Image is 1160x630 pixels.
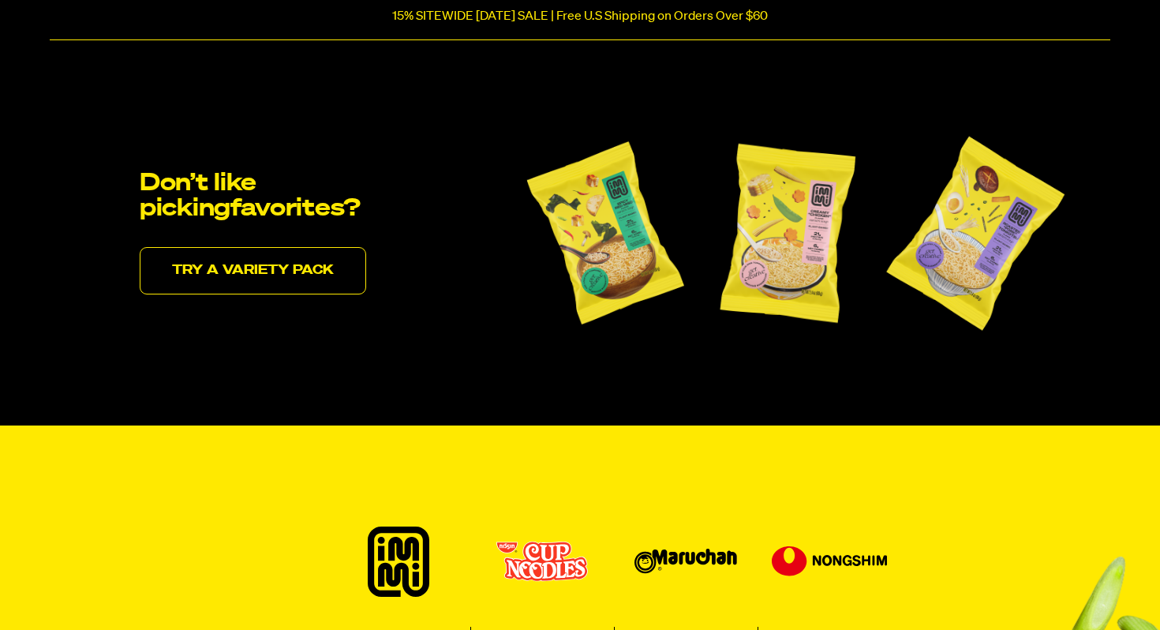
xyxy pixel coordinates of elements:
[772,546,887,576] img: Nongshim
[496,541,588,582] img: Cup Noodles
[140,171,392,222] h2: Don’t like picking favorites?
[880,122,1071,343] img: immi Roasted Pork Tonkotsu
[368,527,429,598] img: immi
[140,247,366,294] a: Try a variety pack
[708,117,867,338] img: immi Creamy Chicken
[634,549,737,574] img: Maruchan
[392,9,768,24] p: 15% SITEWIDE [DATE] SALE | Free U.S Shipping on Orders Over $60
[515,120,695,341] img: immi Spicy Red Miso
